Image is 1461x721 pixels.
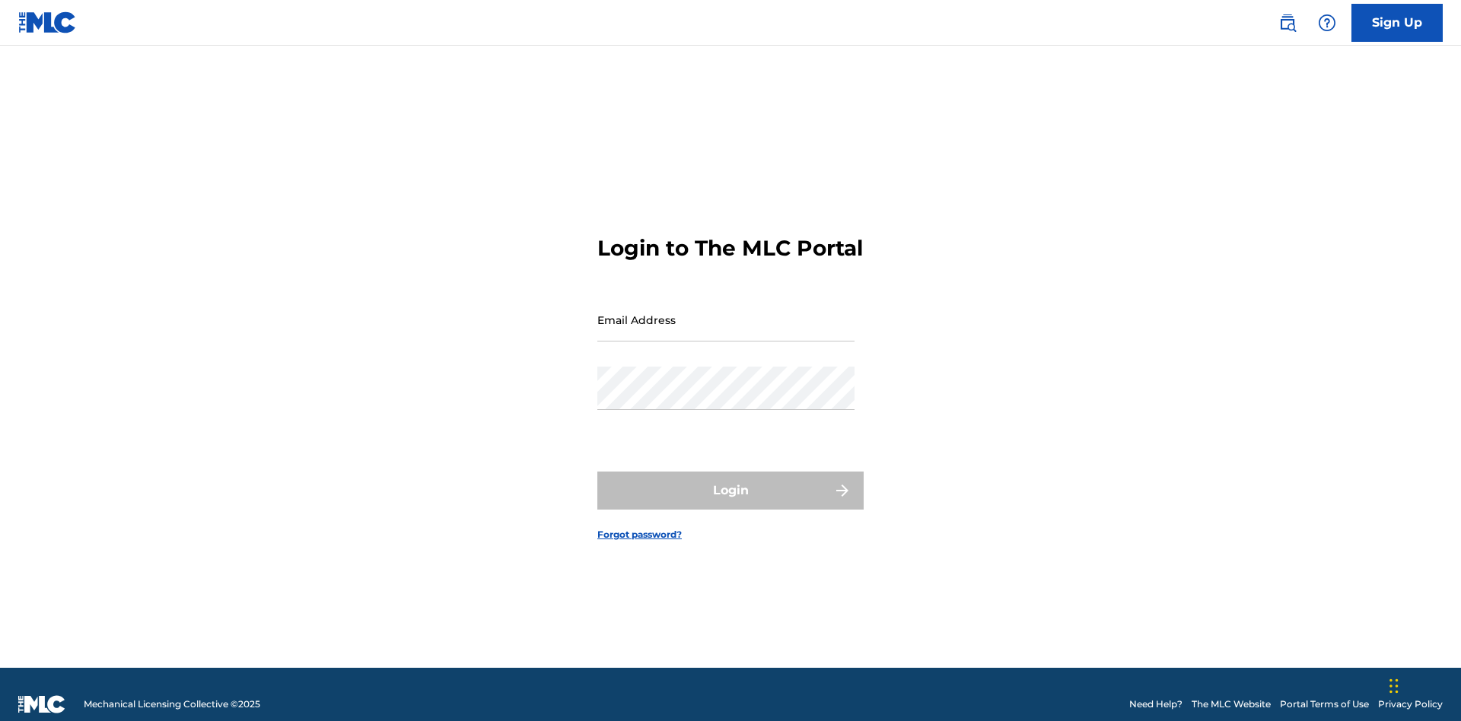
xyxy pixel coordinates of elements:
img: help [1318,14,1336,32]
a: Privacy Policy [1378,697,1443,711]
a: Forgot password? [597,528,682,542]
div: Drag [1389,663,1399,709]
a: Sign Up [1351,4,1443,42]
a: Need Help? [1129,697,1182,711]
a: The MLC Website [1192,697,1271,711]
h3: Login to The MLC Portal [597,235,863,262]
img: logo [18,695,65,713]
a: Public Search [1272,8,1303,38]
span: Mechanical Licensing Collective © 2025 [84,697,260,711]
a: Portal Terms of Use [1280,697,1369,711]
img: MLC Logo [18,11,77,33]
div: Help [1312,8,1342,38]
img: search [1278,14,1297,32]
iframe: Chat Widget [1385,648,1461,721]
